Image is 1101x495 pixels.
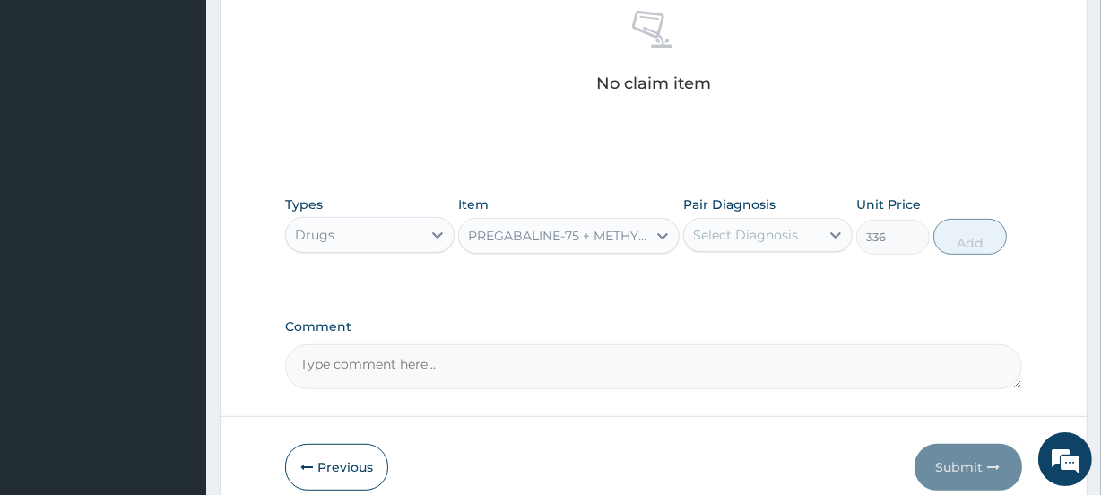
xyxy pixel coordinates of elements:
[693,226,798,244] div: Select Diagnosis
[285,197,323,213] label: Types
[856,195,921,213] label: Unit Price
[93,100,301,124] div: Chat with us now
[683,195,776,213] label: Pair Diagnosis
[104,139,247,320] span: We're online!
[933,219,1007,255] button: Add
[9,316,342,378] textarea: Type your message and hit 'Enter'
[295,226,334,244] div: Drugs
[285,319,1021,334] label: Comment
[458,195,489,213] label: Item
[294,9,337,52] div: Minimize live chat window
[33,90,73,135] img: d_794563401_company_1708531726252_794563401
[915,444,1022,491] button: Submit
[596,74,711,92] p: No claim item
[468,227,647,245] div: PREGABALINE-75 + METHYLCOBALAMINE (NEUROCALM)
[285,444,388,491] button: Previous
